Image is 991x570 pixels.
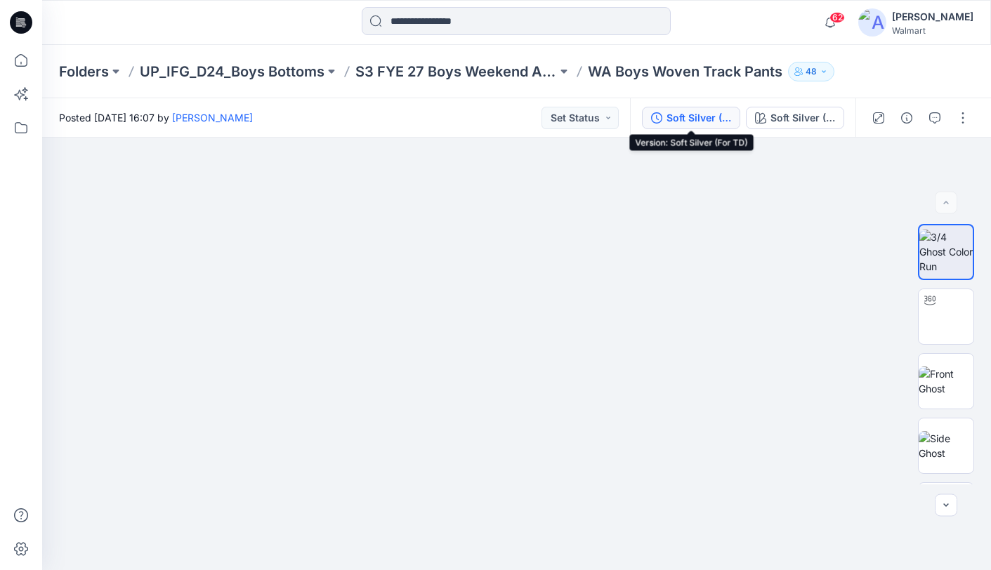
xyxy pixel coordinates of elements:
[895,107,918,129] button: Details
[892,25,973,36] div: Walmart
[140,62,324,81] a: UP_IFG_D24_Boys Bottoms
[919,431,973,460] img: Side Ghost
[919,294,973,338] img: Turn Table w/ Avatar
[919,230,973,274] img: 3/4 Ghost Color Run
[667,110,731,126] div: Soft Silver (For TD)
[829,12,845,23] span: 62
[59,62,109,81] a: Folders
[919,366,973,396] img: Front Ghost
[788,62,834,81] button: 48
[858,8,886,37] img: avatar
[892,8,973,25] div: [PERSON_NAME]
[59,110,253,125] span: Posted [DATE] 16:07 by
[746,107,844,129] button: Soft Silver (For TD)
[770,110,835,126] div: Soft Silver (For TD)
[172,112,253,124] a: [PERSON_NAME]
[355,62,557,81] a: S3 FYE 27 Boys Weekend Academy Boys
[642,107,740,129] button: Soft Silver (For TD)
[442,138,591,570] img: eyJhbGciOiJIUzI1NiIsImtpZCI6IjAiLCJzbHQiOiJzZXMiLCJ0eXAiOiJKV1QifQ.eyJkYXRhIjp7InR5cGUiOiJzdG9yYW...
[588,62,782,81] p: WA Boys Woven Track Pants
[806,64,817,79] p: 48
